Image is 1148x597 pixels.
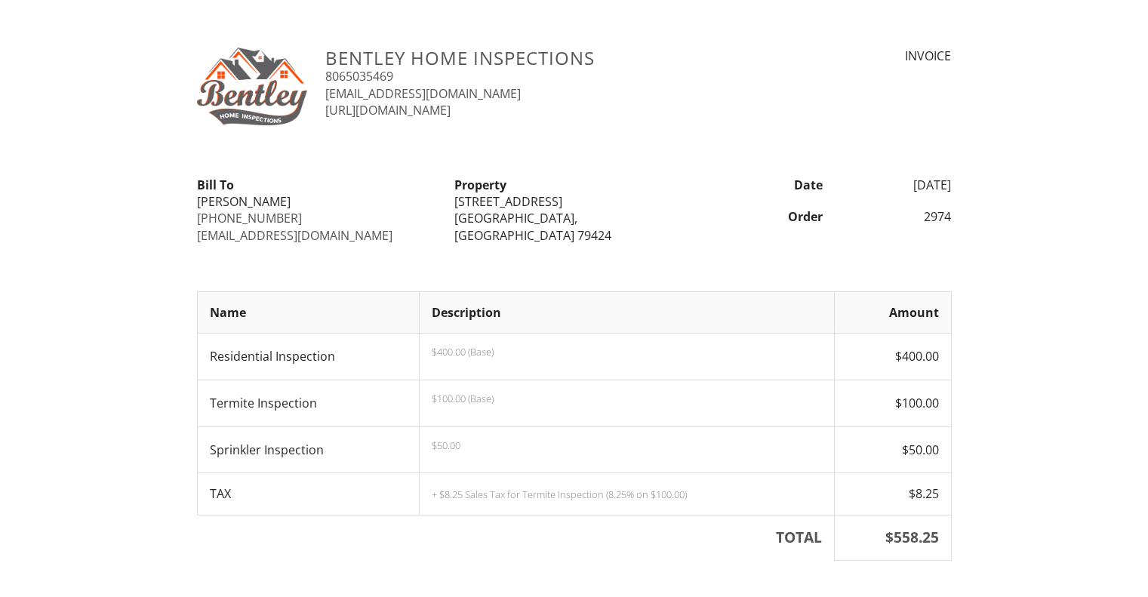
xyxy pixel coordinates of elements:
strong: Bill To [197,177,234,193]
th: $558.25 [835,515,951,560]
h3: Bentley Home Inspections [325,48,758,68]
a: [EMAIL_ADDRESS][DOMAIN_NAME] [325,85,521,102]
td: $400.00 [835,333,951,380]
th: TOTAL [197,515,835,560]
td: TAX [197,473,420,515]
a: 8065035469 [325,68,393,85]
div: Date [703,177,832,193]
div: [DATE] [832,177,961,193]
p: $50.00 [432,439,822,451]
th: Amount [835,291,951,333]
p: $100.00 (Base) [432,392,822,405]
span: Sprinkler Inspection [210,442,324,458]
a: [EMAIL_ADDRESS][DOMAIN_NAME] [197,227,392,244]
td: $50.00 [835,426,951,473]
a: [PHONE_NUMBER] [197,210,302,226]
a: [URL][DOMAIN_NAME] [325,102,451,118]
th: Description [420,291,835,333]
th: Name [197,291,420,333]
div: [GEOGRAPHIC_DATA], [GEOGRAPHIC_DATA] 79424 [454,210,694,244]
img: bentley_home_4.png [197,48,308,125]
td: $100.00 [835,380,951,426]
div: Order [703,208,832,225]
div: [PERSON_NAME] [197,193,436,210]
span: Residential Inspection [210,348,335,365]
strong: Property [454,177,506,193]
div: + $8.25 Sales Tax for Termite Inspection (8.25% on $100.00) [432,488,822,500]
div: INVOICE [776,48,951,64]
span: Termite Inspection [210,395,317,411]
div: 2974 [832,208,961,225]
td: $8.25 [835,473,951,515]
div: [STREET_ADDRESS] [454,193,694,210]
p: $400.00 (Base) [432,346,822,358]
